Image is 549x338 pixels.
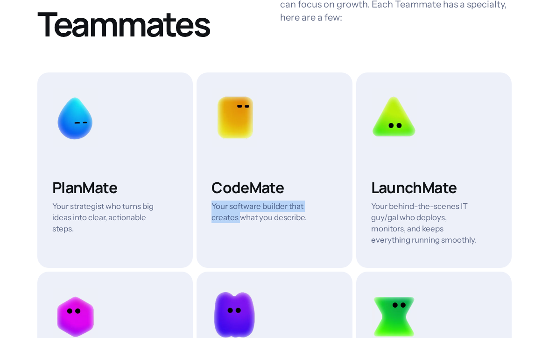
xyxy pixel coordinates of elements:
h3: CodeMate [211,178,318,197]
h3: PlanMate [52,178,159,197]
p: Your behind-the-scenes IT guy/gal who deploys, monitors, and keeps everything running smoothly. [371,201,478,245]
h3: LaunchMate [371,178,478,197]
p: Your software builder that creates what you describe. [211,201,318,223]
p: Your strategist who turns big ideas into clear, actionable steps. [52,201,159,234]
